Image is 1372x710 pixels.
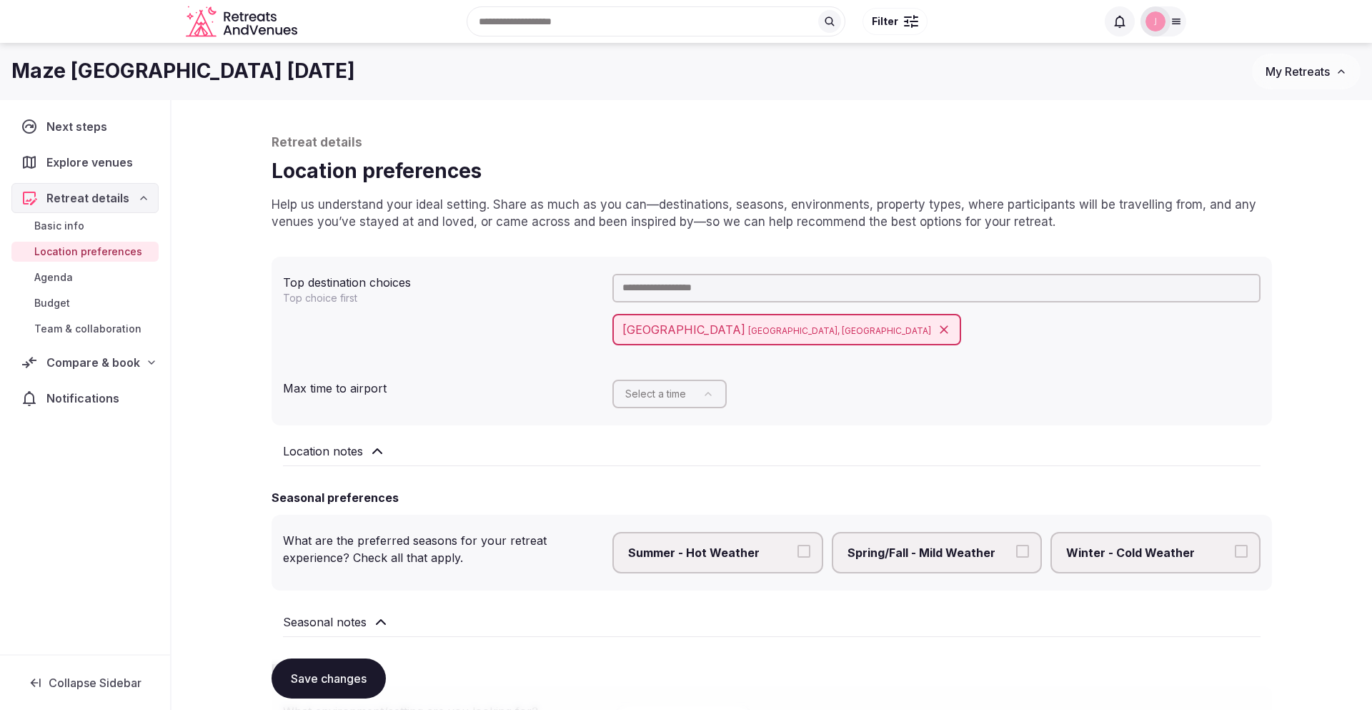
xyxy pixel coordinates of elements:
span: Explore venues [46,154,139,171]
button: Filter [863,8,928,35]
img: jolynn.hall [1145,11,1165,31]
a: Budget [11,293,159,313]
span: [GEOGRAPHIC_DATA] [622,321,745,338]
p: Top choice first [283,291,466,305]
span: Compare & book [46,354,140,371]
p: Retreat details [272,134,1272,152]
span: Filter [872,14,898,29]
button: Spring/Fall - Mild Weather [1016,545,1029,558]
button: Winter - Cold Weather [1235,545,1248,558]
span: Summer - Hot Weather [628,545,792,561]
h2: Seasonal preferences [272,489,399,506]
span: Next steps [46,118,113,135]
svg: Retreats and Venues company logo [186,6,300,38]
span: [GEOGRAPHIC_DATA], [GEOGRAPHIC_DATA] [748,324,931,338]
a: Basic info [11,216,159,236]
div: Top destination choices [283,268,601,291]
h1: Maze [GEOGRAPHIC_DATA] [DATE] [11,57,355,85]
span: Notifications [46,390,125,407]
button: Collapse Sidebar [11,667,159,699]
span: Agenda [34,270,73,285]
button: Select a time [612,380,727,408]
span: Basic info [34,219,84,233]
button: My Retreats [1252,54,1361,89]
span: Collapse Sidebar [49,676,141,690]
span: Winter - Cold Weather [1066,545,1231,561]
a: Next steps [11,112,159,142]
span: Retreat details [46,189,129,207]
a: Team & collaboration [11,319,159,339]
div: What are the preferred seasons for your retreat experience? Check all that apply. [283,526,601,566]
a: Visit the homepage [186,6,300,38]
span: Budget [34,296,70,310]
a: Explore venues [11,147,159,177]
span: Team & collaboration [34,322,141,336]
span: Spring/Fall - Mild Weather [847,545,1012,561]
div: Max time to airport [283,374,601,397]
button: Summer - Hot Weather [797,545,810,558]
button: Save changes [272,659,386,699]
span: Location preferences [34,245,142,259]
a: Location preferences [11,242,159,262]
a: Notifications [11,383,159,413]
p: Help us understand your ideal setting. Share as much as you can—destinations, seasons, environmen... [272,197,1272,231]
h2: Seasonal notes [283,613,367,631]
h1: Location preferences [272,157,1272,185]
h2: Location notes [283,443,363,460]
span: My Retreats [1266,64,1330,79]
a: Agenda [11,267,159,287]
